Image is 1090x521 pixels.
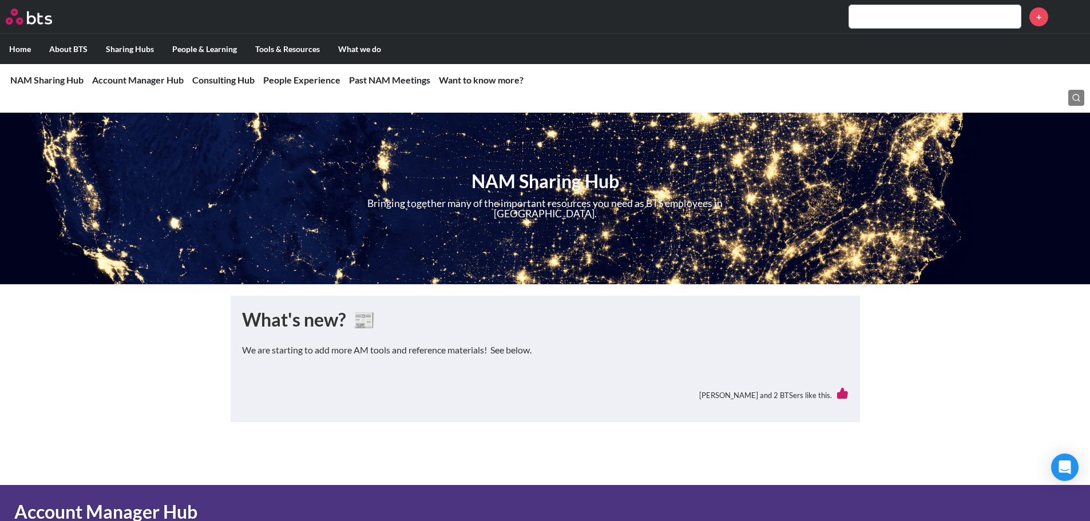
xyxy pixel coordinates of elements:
[315,169,775,194] h1: NAM Sharing Hub
[10,74,84,85] a: NAM Sharing Hub
[361,198,729,218] p: Bringing together many of the important resources you need as BTS employees in [GEOGRAPHIC_DATA].
[329,34,390,64] label: What we do
[246,34,329,64] label: Tools & Resources
[263,74,340,85] a: People Experience
[92,74,184,85] a: Account Manager Hub
[97,34,163,64] label: Sharing Hubs
[242,344,849,356] p: We are starting to add more AM tools and reference materials! See below.
[163,34,246,64] label: People & Learning
[242,307,849,333] h1: What's new? 📰
[1029,7,1048,26] a: +
[192,74,255,85] a: Consulting Hub
[6,9,52,25] img: BTS Logo
[439,74,524,85] a: Want to know more?
[242,379,849,411] div: [PERSON_NAME] and 2 BTSers like this.
[40,34,97,64] label: About BTS
[349,74,430,85] a: Past NAM Meetings
[1051,454,1079,481] div: Open Intercom Messenger
[1057,3,1084,30] a: Profile
[1057,3,1084,30] img: Gisele Garceau
[6,9,73,25] a: Go home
